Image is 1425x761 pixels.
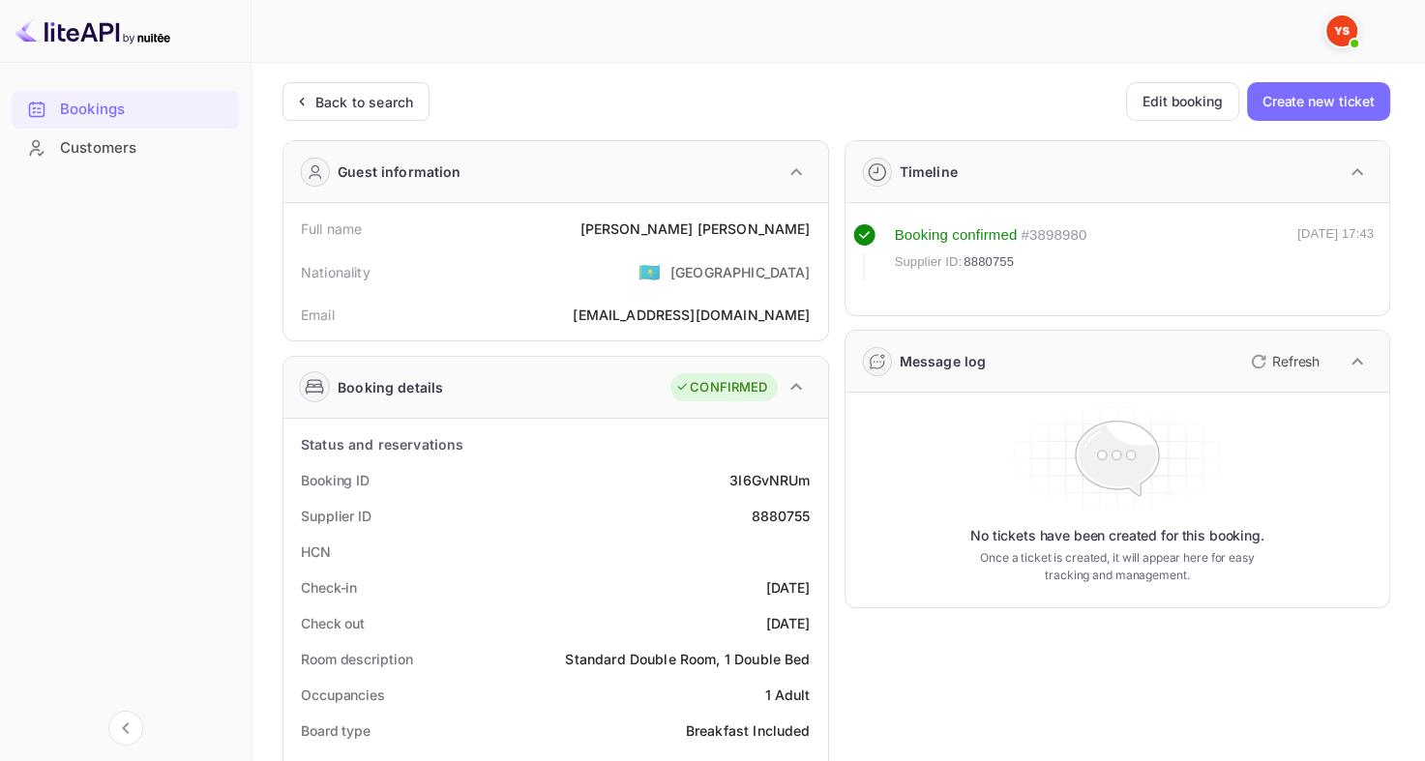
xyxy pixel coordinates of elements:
div: Booking details [338,377,443,397]
div: Booking confirmed [895,224,1018,247]
span: United States [638,254,661,289]
div: CONFIRMED [675,378,767,397]
p: Once a ticket is created, it will appear here for easy tracking and management. [971,549,1262,584]
button: Edit booking [1126,82,1239,121]
div: HCN [301,541,331,562]
div: Board type [301,720,371,741]
div: Full name [301,219,362,239]
span: Supplier ID: [895,252,963,272]
img: Yandex Support [1326,15,1357,46]
button: Collapse navigation [108,711,143,746]
div: [DATE] [766,577,811,598]
div: Bookings [12,91,239,129]
div: Email [301,305,335,325]
div: Breakfast Included [686,720,811,741]
div: Nationality [301,262,371,282]
div: Supplier ID [301,506,371,526]
div: Occupancies [301,685,385,705]
div: [DATE] 17:43 [1297,224,1374,280]
div: [GEOGRAPHIC_DATA] [670,262,811,282]
div: 3I6GvNRUm [729,470,810,490]
div: [DATE] [766,613,811,633]
div: Customers [60,137,229,160]
div: Bookings [60,99,229,121]
a: Customers [12,130,239,165]
div: Customers [12,130,239,167]
div: Guest information [338,161,461,182]
div: 1 Adult [764,685,810,705]
div: Standard Double Room, 1 Double Bed [565,649,810,669]
div: Status and reservations [301,434,463,454]
img: LiteAPI logo [15,15,170,46]
button: Refresh [1239,346,1327,377]
div: Timeline [900,161,958,182]
div: [PERSON_NAME] [PERSON_NAME] [579,219,810,239]
div: Check out [301,613,365,633]
p: Refresh [1272,351,1320,371]
a: Bookings [12,91,239,127]
p: No tickets have been created for this booking. [970,526,1264,545]
div: Check-in [301,577,357,598]
div: Back to search [315,92,413,112]
button: Create new ticket [1247,82,1390,121]
div: 8880755 [751,506,810,526]
span: 8880755 [964,252,1014,272]
div: Message log [900,351,987,371]
div: [EMAIL_ADDRESS][DOMAIN_NAME] [573,305,810,325]
div: # 3898980 [1021,224,1086,247]
div: Room description [301,649,412,669]
div: Booking ID [301,470,370,490]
